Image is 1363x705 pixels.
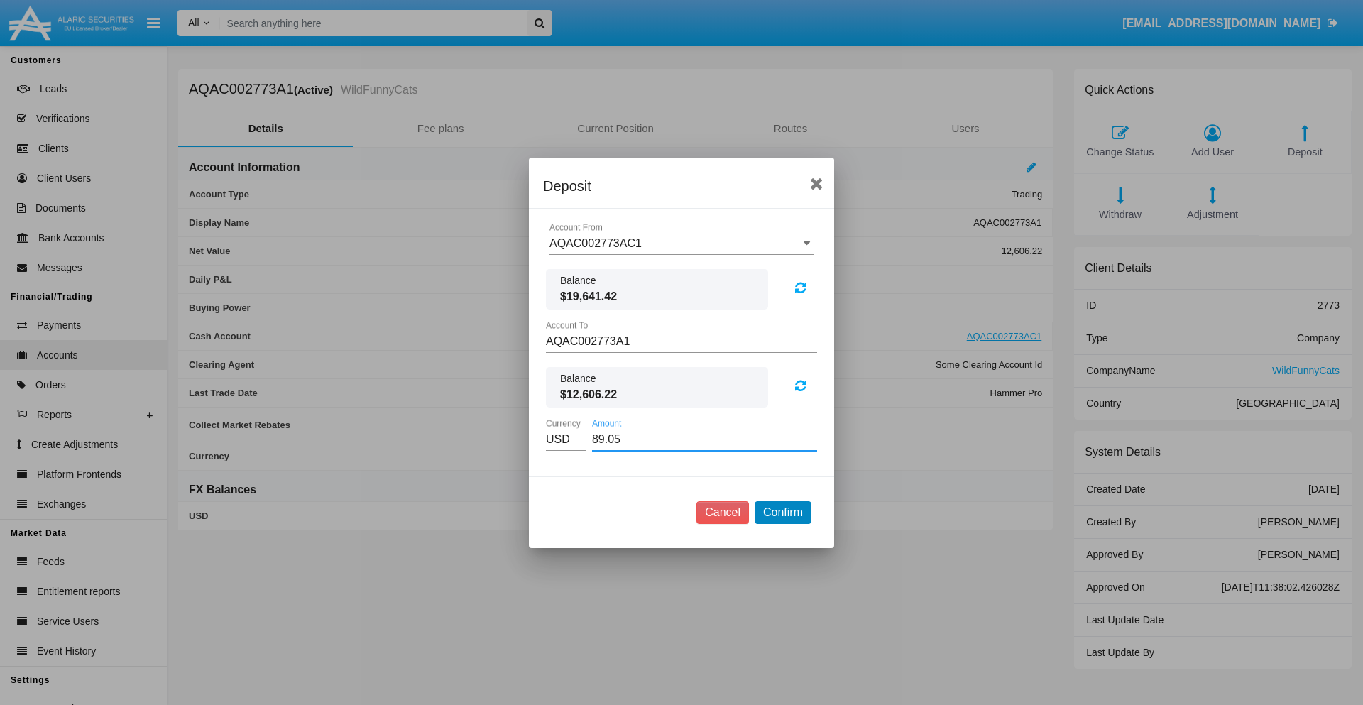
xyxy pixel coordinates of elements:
[543,175,820,197] div: Deposit
[560,288,754,305] span: $19,641.42
[696,501,749,524] button: Cancel
[560,371,754,386] span: Balance
[755,501,811,524] button: Confirm
[560,386,754,403] span: $12,606.22
[560,273,754,288] span: Balance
